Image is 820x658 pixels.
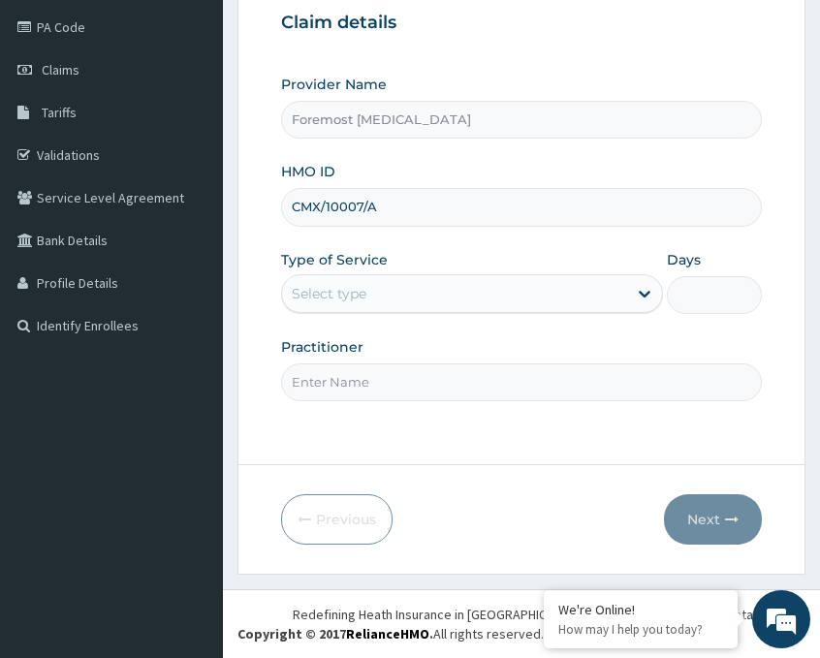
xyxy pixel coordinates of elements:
[42,61,79,78] span: Claims
[10,446,369,514] textarea: Type your message and hit 'Enter'
[558,621,723,638] p: How may I help you today?
[558,601,723,618] div: We're Online!
[281,363,762,401] input: Enter Name
[281,188,762,226] input: Enter HMO ID
[281,162,335,181] label: HMO ID
[112,203,268,398] span: We're online!
[281,250,388,269] label: Type of Service
[292,284,366,303] div: Select type
[346,625,429,642] a: RelianceHMO
[664,494,762,545] button: Next
[101,109,326,134] div: Chat with us now
[667,250,701,269] label: Days
[281,13,762,34] h3: Claim details
[281,75,387,94] label: Provider Name
[293,605,805,624] div: Redefining Heath Insurance in [GEOGRAPHIC_DATA] using Telemedicine and Data Science!
[281,337,363,357] label: Practitioner
[281,494,393,545] button: Previous
[42,104,77,121] span: Tariffs
[36,97,79,145] img: d_794563401_company_1708531726252_794563401
[318,10,364,56] div: Minimize live chat window
[223,589,820,658] footer: All rights reserved.
[237,625,433,642] strong: Copyright © 2017 .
